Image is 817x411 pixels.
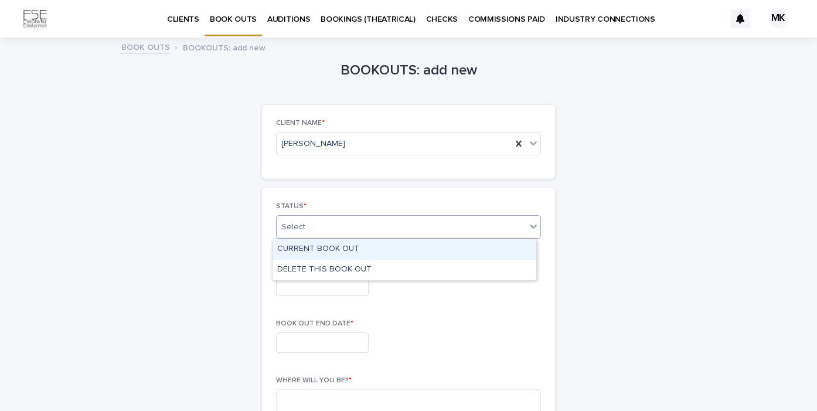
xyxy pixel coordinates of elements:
[262,62,555,79] h1: BOOKOUTS: add new
[273,239,536,260] div: CURRENT BOOK OUT
[276,320,353,327] span: BOOK OUT END DATE
[276,203,307,210] span: STATUS
[23,7,47,30] img: Km9EesSdRbS9ajqhBzyo
[769,9,788,28] div: MK
[273,260,536,280] div: DELETE THIS BOOK OUT
[121,40,170,53] a: BOOK OUTS
[183,40,265,53] p: BOOKOUTS: add new
[276,120,325,127] span: CLIENT NAME
[276,377,352,384] span: WHERE WILL YOU BE?
[281,221,311,233] div: Select...
[281,138,345,150] span: [PERSON_NAME]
